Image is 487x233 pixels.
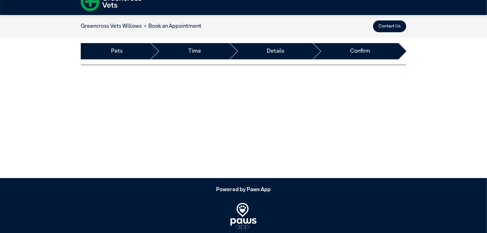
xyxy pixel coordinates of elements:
a: Time [188,47,201,56]
a: Pets [111,47,123,56]
button: Contact Us [373,20,406,32]
a: Details [267,47,284,56]
li: Book an Appointment [142,22,202,31]
img: PawsApp [230,203,257,230]
a: Confirm [350,47,371,56]
a: Greencross Vets Willows [81,24,142,29]
nav: breadcrumb [81,22,202,31]
h5: Powered by Paws App [81,187,406,193]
